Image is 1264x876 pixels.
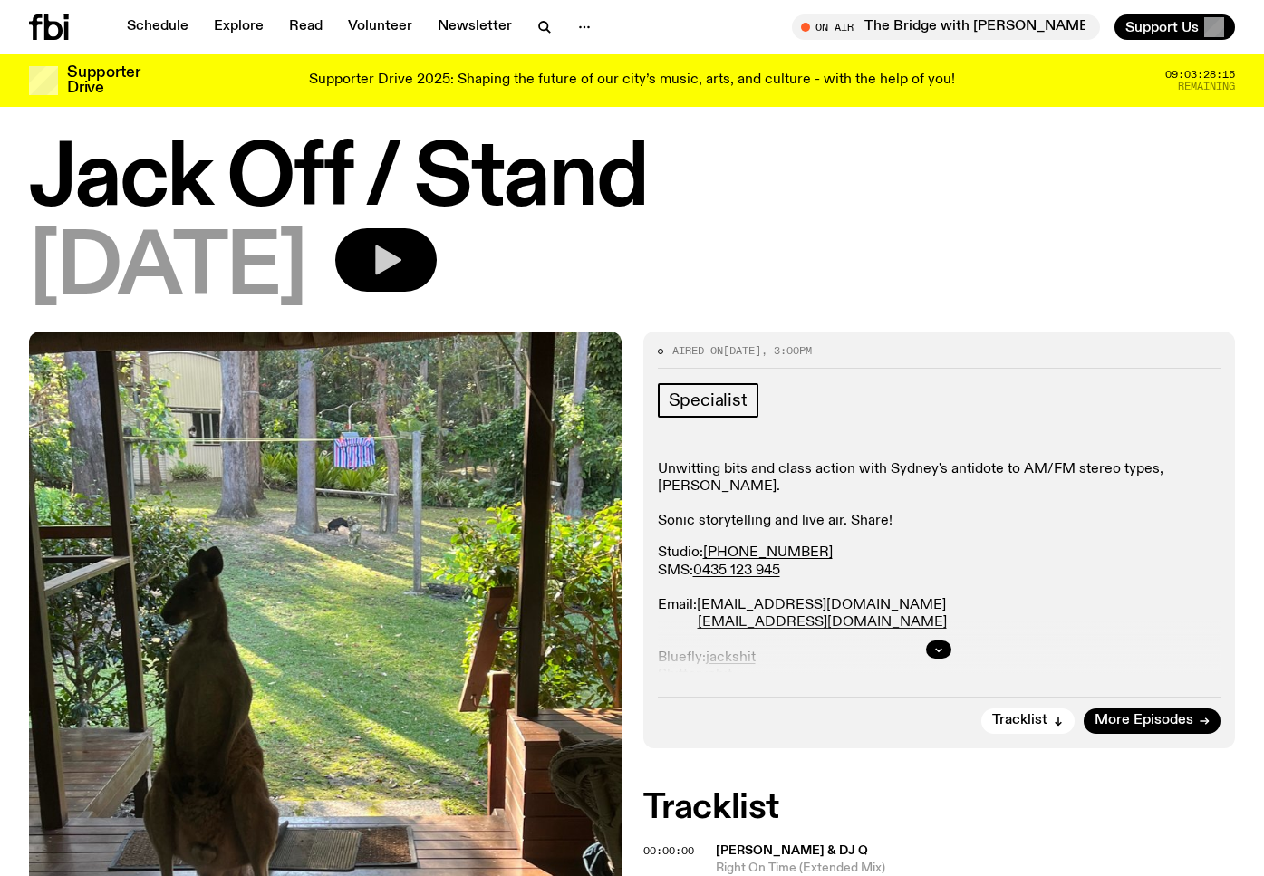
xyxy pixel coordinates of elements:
[792,14,1100,40] button: On AirThe Bridge with [PERSON_NAME]
[643,792,1236,824] h2: Tracklist
[1114,14,1235,40] button: Support Us
[1165,70,1235,80] span: 09:03:28:15
[672,343,723,358] span: Aired on
[1178,82,1235,91] span: Remaining
[716,844,868,857] span: [PERSON_NAME] & DJ Q
[992,714,1047,727] span: Tracklist
[427,14,523,40] a: Newsletter
[697,598,946,612] a: [EMAIL_ADDRESS][DOMAIN_NAME]
[723,343,761,358] span: [DATE]
[1095,714,1193,727] span: More Episodes
[643,846,694,856] button: 00:00:00
[29,140,1235,221] h1: Jack Off / Stand
[981,708,1075,734] button: Tracklist
[669,390,748,410] span: Specialist
[1125,19,1199,35] span: Support Us
[29,228,306,310] span: [DATE]
[1084,708,1221,734] a: More Episodes
[693,563,780,578] a: 0435 123 945
[116,14,199,40] a: Schedule
[658,383,758,418] a: Specialist
[203,14,275,40] a: Explore
[658,544,1221,753] p: Studio: SMS: Email: Bluefly: Shitter: Instagran: Fakebook: Home:
[703,545,833,560] a: [PHONE_NUMBER]
[643,843,694,858] span: 00:00:00
[67,65,140,96] h3: Supporter Drive
[698,615,947,630] a: [EMAIL_ADDRESS][DOMAIN_NAME]
[761,343,812,358] span: , 3:00pm
[278,14,333,40] a: Read
[309,72,955,89] p: Supporter Drive 2025: Shaping the future of our city’s music, arts, and culture - with the help o...
[337,14,423,40] a: Volunteer
[658,461,1221,531] p: Unwitting bits and class action with Sydney's antidote to AM/FM stereo types, [PERSON_NAME]. Soni...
